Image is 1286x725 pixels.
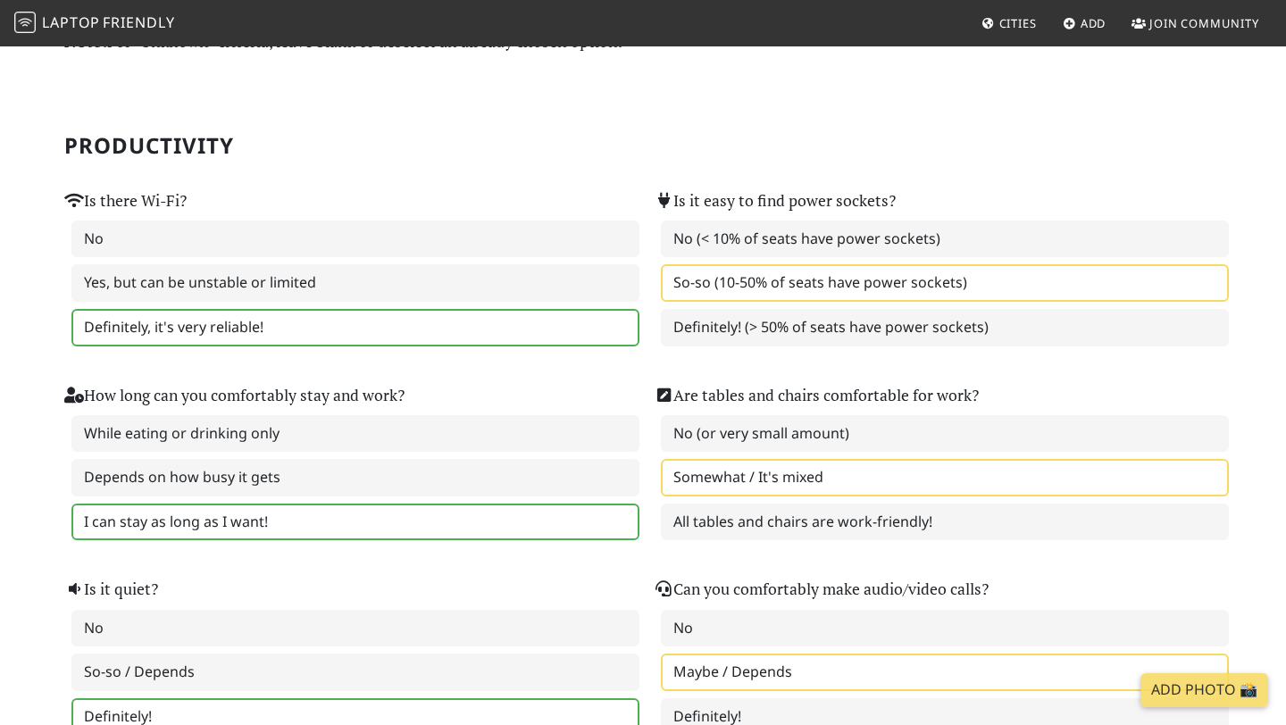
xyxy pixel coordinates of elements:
img: LaptopFriendly [14,12,36,33]
label: Is it easy to find power sockets? [654,188,896,213]
span: Join Community [1149,15,1259,31]
label: Are tables and chairs comfortable for work? [654,383,979,408]
strong: Note: [64,30,107,52]
label: All tables and chairs are work-friendly! [661,504,1229,541]
label: While eating or drinking only [71,415,639,453]
label: Somewhat / It's mixed [661,459,1229,496]
a: Join Community [1124,7,1266,39]
label: So-so (10-50% of seats have power sockets) [661,264,1229,302]
label: Maybe / Depends [661,654,1229,691]
label: Is there Wi-Fi? [64,188,187,213]
label: No (or very small amount) [661,415,1229,453]
a: Add [1056,7,1114,39]
span: Add [1081,15,1106,31]
a: LaptopFriendly LaptopFriendly [14,8,175,39]
label: I can stay as long as I want! [71,504,639,541]
label: Is it quiet? [64,577,158,602]
span: Laptop [42,12,100,32]
label: No [71,221,639,258]
label: Definitely, it's very reliable! [71,309,639,346]
label: Depends on how busy it gets [71,459,639,496]
label: Definitely! (> 50% of seats have power sockets) [661,309,1229,346]
a: Cities [974,7,1044,39]
label: No (< 10% of seats have power sockets) [661,221,1229,258]
span: Cities [999,15,1037,31]
label: Can you comfortably make audio/video calls? [654,577,989,602]
a: Add Photo 📸 [1140,673,1268,707]
label: No [661,610,1229,647]
label: How long can you comfortably stay and work? [64,383,405,408]
h2: Productivity [64,133,1222,159]
label: Yes, but can be unstable or limited [71,264,639,302]
span: Friendly [103,12,174,32]
label: No [71,610,639,647]
label: So-so / Depends [71,654,639,691]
